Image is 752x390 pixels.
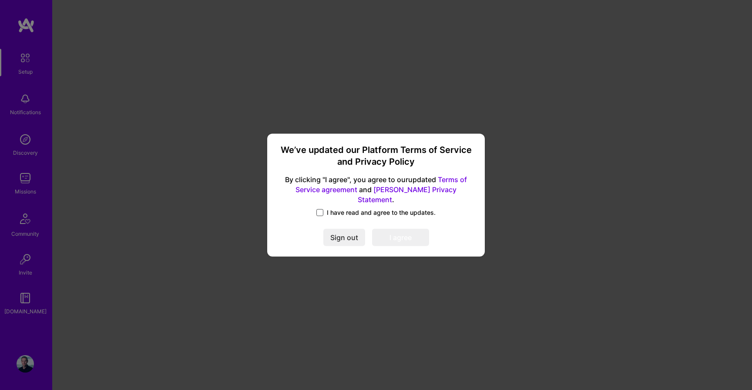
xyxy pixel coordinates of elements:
[278,175,474,205] span: By clicking "I agree", you agree to our updated and .
[327,208,436,217] span: I have read and agree to the updates.
[323,229,365,246] button: Sign out
[295,175,467,194] a: Terms of Service agreement
[358,185,457,204] a: [PERSON_NAME] Privacy Statement
[278,144,474,168] h3: We’ve updated our Platform Terms of Service and Privacy Policy
[372,229,429,246] button: I agree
